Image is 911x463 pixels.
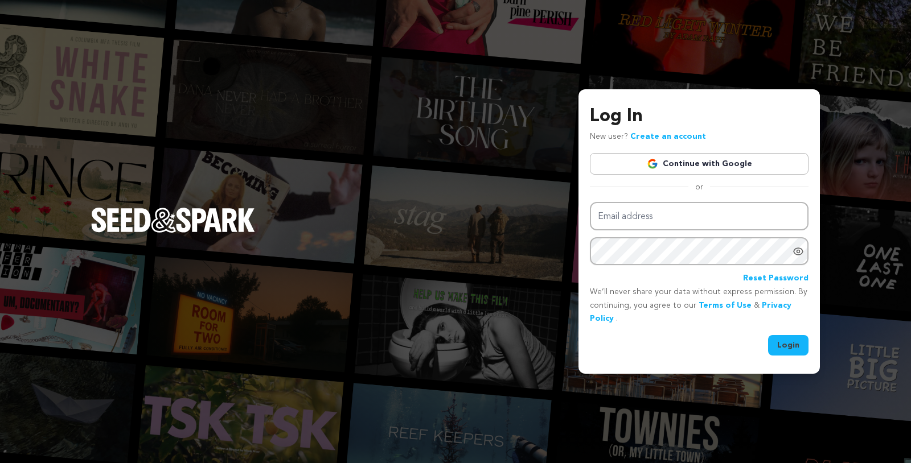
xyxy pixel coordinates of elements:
img: Google logo [647,158,658,170]
a: Show password as plain text. Warning: this will display your password on the screen. [793,246,804,257]
a: Reset Password [743,272,809,286]
a: Terms of Use [699,301,752,309]
a: Create an account [630,133,706,140]
img: Seed&Spark Logo [91,208,255,233]
input: Email address [590,202,809,231]
a: Seed&Spark Homepage [91,208,255,255]
a: Continue with Google [590,153,809,175]
h3: Log In [590,103,809,130]
button: Login [768,335,809,355]
p: We’ll never share your data without express permission. By continuing, you agree to our & . [590,286,809,326]
span: or [688,181,710,193]
p: New user? [590,130,706,144]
